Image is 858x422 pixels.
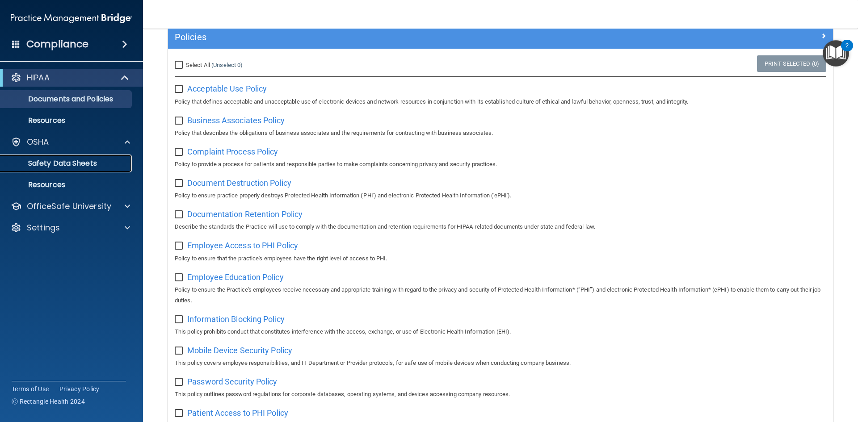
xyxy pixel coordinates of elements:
p: Describe the standards the Practice will use to comply with the documentation and retention requi... [175,221,826,232]
a: Terms of Use [12,384,49,393]
span: Documentation Retention Policy [187,209,303,219]
button: Open Resource Center, 2 new notifications [823,40,849,67]
h5: Policies [175,32,660,42]
span: Ⓒ Rectangle Health 2024 [12,397,85,406]
p: This policy covers employee responsibilities, and IT Department or Provider protocols, for safe u... [175,358,826,368]
p: HIPAA [27,72,50,83]
p: Safety Data Sheets [6,159,128,168]
span: Business Associates Policy [187,116,285,125]
a: Settings [11,222,130,233]
span: Patient Access to PHI Policy [187,408,288,418]
p: Policy to provide a process for patients and responsible parties to make complaints concerning pr... [175,159,826,170]
p: This policy prohibits conduct that constitutes interference with the access, exchange, or use of ... [175,326,826,337]
input: Select All (Unselect 0) [175,62,185,69]
h4: Compliance [26,38,88,50]
span: Employee Education Policy [187,272,284,282]
p: Policy that describes the obligations of business associates and the requirements for contracting... [175,128,826,138]
span: Information Blocking Policy [187,314,285,324]
p: Settings [27,222,60,233]
p: OSHA [27,137,49,147]
span: Mobile Device Security Policy [187,346,292,355]
span: Document Destruction Policy [187,178,291,188]
p: Policy to ensure the Practice's employees receive necessary and appropriate training with regard ... [175,284,826,306]
p: Resources [6,180,128,189]
span: Password Security Policy [187,377,277,386]
a: OSHA [11,137,130,147]
span: Acceptable Use Policy [187,84,267,93]
a: OfficeSafe University [11,201,130,212]
img: PMB logo [11,9,132,27]
p: Resources [6,116,128,125]
span: Employee Access to PHI Policy [187,241,298,250]
p: This policy outlines password regulations for corporate databases, operating systems, and devices... [175,389,826,400]
a: Print Selected (0) [757,55,826,72]
p: Policy to ensure that the practice's employees have the right level of access to PHI. [175,253,826,264]
span: Select All [186,62,210,68]
span: Complaint Process Policy [187,147,278,156]
p: Policy to ensure practice properly destroys Protected Health Information ('PHI') and electronic P... [175,190,826,201]
p: Policy that defines acceptable and unacceptable use of electronic devices and network resources i... [175,96,826,107]
a: Privacy Policy [59,384,100,393]
a: (Unselect 0) [211,62,243,68]
p: OfficeSafe University [27,201,111,212]
a: HIPAA [11,72,130,83]
a: Policies [175,30,826,44]
p: Documents and Policies [6,95,128,104]
div: 2 [845,46,849,57]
